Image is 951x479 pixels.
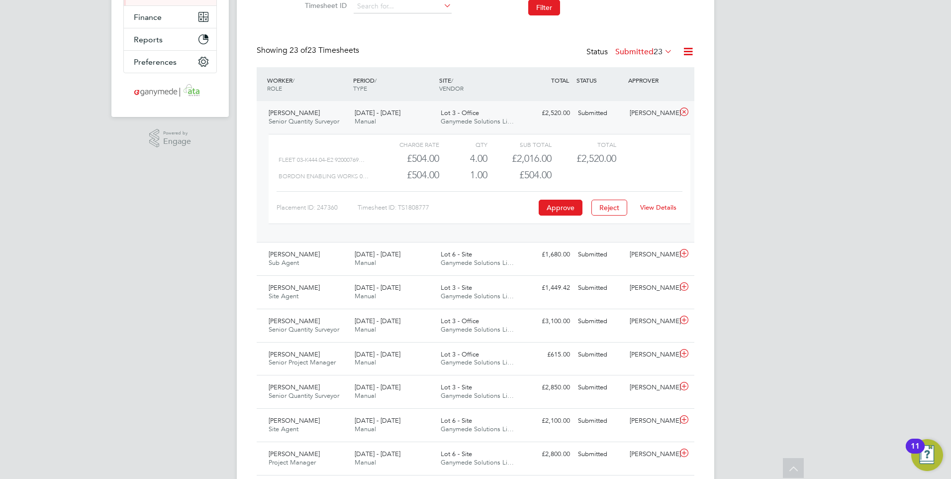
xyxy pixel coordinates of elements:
span: Manual [355,391,376,400]
div: SITE [437,71,523,97]
span: [PERSON_NAME] [269,109,320,117]
div: STATUS [574,71,626,89]
span: Sub Agent [269,258,299,267]
div: £615.00 [522,347,574,363]
span: Manual [355,458,376,467]
div: Showing [257,45,361,56]
span: Senior Quantity Surveyor [269,117,339,125]
div: [PERSON_NAME] [626,446,677,463]
span: [DATE] - [DATE] [355,450,400,458]
label: Timesheet ID [302,1,347,10]
span: [PERSON_NAME] [269,250,320,258]
span: Ganymede Solutions Li… [441,358,514,366]
span: Manual [355,325,376,334]
span: 23 Timesheets [289,45,359,55]
span: [DATE] - [DATE] [355,317,400,325]
div: £2,016.00 [487,150,552,167]
span: Engage [163,137,191,146]
div: £3,100.00 [522,313,574,330]
div: [PERSON_NAME] [626,313,677,330]
span: Project Manager [269,458,316,467]
div: Charge rate [375,138,439,150]
div: Submitted [574,347,626,363]
div: Submitted [574,413,626,429]
span: Ganymede Solutions Li… [441,325,514,334]
span: Lot 3 - Office [441,109,479,117]
span: Ganymede Solutions Li… [441,258,514,267]
span: Ganymede Solutions Li… [441,117,514,125]
button: Open Resource Center, 11 new notifications [911,439,943,471]
span: Lot 6 - Site [441,416,472,425]
span: Senior Quantity Surveyor [269,325,339,334]
span: Finance [134,12,162,22]
div: £1,680.00 [522,246,574,263]
span: [DATE] - [DATE] [355,283,400,292]
span: [DATE] - [DATE] [355,250,400,258]
span: [PERSON_NAME] [269,383,320,391]
label: Submitted [615,47,672,57]
div: [PERSON_NAME] [626,413,677,429]
span: Manual [355,117,376,125]
button: Reports [124,28,216,50]
div: Submitted [574,280,626,296]
span: Ganymede Solutions Li… [441,458,514,467]
div: QTY [439,138,487,150]
span: Lot 6 - Site [441,250,472,258]
span: £2,520.00 [576,152,616,164]
a: Go to home page [123,83,217,99]
div: £2,100.00 [522,413,574,429]
span: Site Agent [269,292,298,300]
span: Fleet 03-K444.04-E2 92000769… [279,156,365,163]
span: [DATE] - [DATE] [355,350,400,359]
span: [PERSON_NAME] [269,416,320,425]
span: Site Agent [269,425,298,433]
div: Submitted [574,105,626,121]
div: Sub Total [487,138,552,150]
span: [DATE] - [DATE] [355,416,400,425]
span: Manual [355,292,376,300]
div: PERIOD [351,71,437,97]
div: Submitted [574,246,626,263]
div: [PERSON_NAME] [626,246,677,263]
div: Status [586,45,674,59]
span: Ganymede Solutions Li… [441,391,514,400]
div: £504.00 [375,150,439,167]
img: ganymedesolutions-logo-retina.png [131,83,209,99]
span: / [292,76,294,84]
div: £2,800.00 [522,446,574,463]
span: / [451,76,453,84]
span: TOTAL [551,76,569,84]
span: Manual [355,358,376,366]
div: 11 [911,446,920,459]
div: 1.00 [439,167,487,183]
a: Powered byEngage [149,129,191,148]
span: [PERSON_NAME] [269,283,320,292]
span: Lot 3 - Site [441,283,472,292]
span: Reports [134,35,163,44]
span: [PERSON_NAME] [269,450,320,458]
div: [PERSON_NAME] [626,280,677,296]
div: £1,449.42 [522,280,574,296]
span: Powered by [163,129,191,137]
span: [PERSON_NAME] [269,350,320,359]
div: £504.00 [487,167,552,183]
div: Timesheet ID: TS1808777 [358,200,536,216]
span: Manual [355,258,376,267]
button: Approve [539,200,582,216]
div: 4.00 [439,150,487,167]
span: ROLE [267,84,282,92]
button: Finance [124,6,216,28]
span: Lot 3 - Office [441,350,479,359]
div: [PERSON_NAME] [626,347,677,363]
span: Preferences [134,57,177,67]
span: Ganymede Solutions Li… [441,292,514,300]
div: £2,520.00 [522,105,574,121]
div: WORKER [265,71,351,97]
span: Lot 6 - Site [441,450,472,458]
button: Preferences [124,51,216,73]
div: Submitted [574,313,626,330]
span: TYPE [353,84,367,92]
span: Senior Project Manager [269,358,336,366]
div: Submitted [574,446,626,463]
div: APPROVER [626,71,677,89]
